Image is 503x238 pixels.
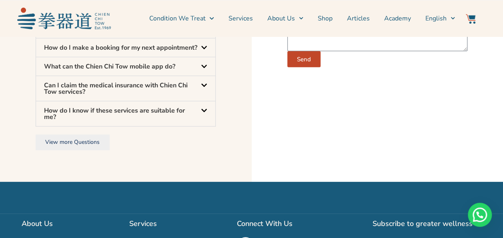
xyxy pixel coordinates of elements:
[36,57,215,76] div: What can the Chien Chi Tow mobile app do?
[44,81,188,96] a: Can I claim the medical insurance with Chien Chi Tow services?
[425,8,455,28] a: English
[115,8,455,28] nav: Menu
[36,135,109,150] a: View more Questions
[129,218,229,229] h2: Services
[45,138,100,146] span: View more Questions
[425,14,447,23] span: English
[228,8,253,28] a: Services
[267,8,303,28] a: About Us
[347,8,370,28] a: Articles
[36,76,215,101] div: Can I claim the medical insurance with Chien Chi Tow services?
[149,8,214,28] a: Condition We Treat
[22,218,121,229] h2: About Us
[287,51,321,67] button: Send
[36,38,215,57] div: How do I make a booking for my next appointment?
[44,43,197,52] a: How do I make a booking for my next appointment?
[36,101,215,126] div: How do I know if these services are suitable for me?
[384,8,411,28] a: Academy
[373,218,482,229] h2: Subscribe to greater wellness
[466,14,475,24] img: Website Icon-03
[318,8,333,28] a: Shop
[237,218,365,229] h2: Connect With Us
[44,62,175,71] a: What can the Chien Chi Tow mobile app do?
[297,56,311,63] span: Send
[44,106,185,121] a: How do I know if these services are suitable for me?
